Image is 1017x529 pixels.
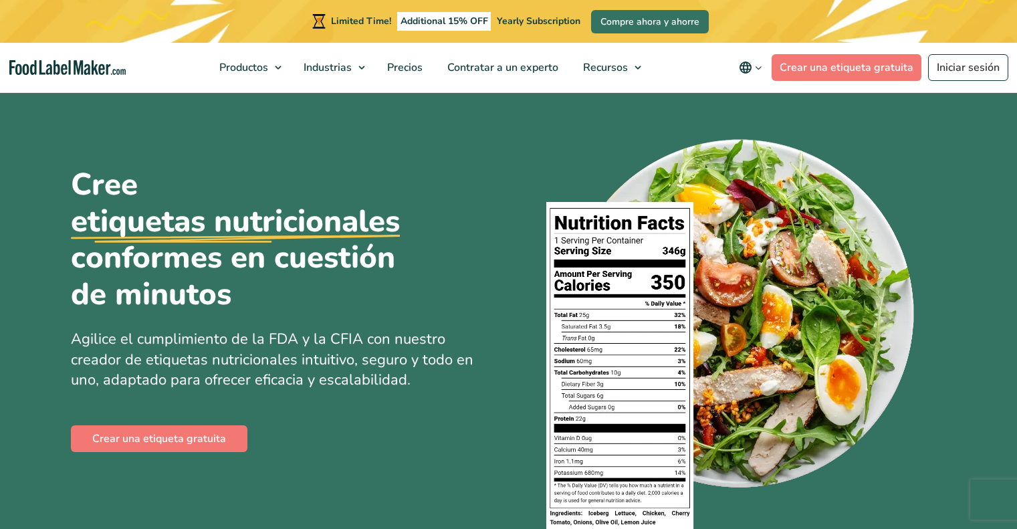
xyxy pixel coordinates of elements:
a: Precios [375,43,432,92]
span: Contratar a un experto [443,60,560,75]
span: Industrias [300,60,353,75]
a: Iniciar sesión [928,54,1008,81]
span: Limited Time! [331,15,391,27]
a: Crear una etiqueta gratuita [71,425,247,452]
span: Productos [215,60,269,75]
span: Agilice el cumplimiento de la FDA y la CFIA con nuestro creador de etiquetas nutricionales intuit... [71,329,473,391]
a: Compre ahora y ahorre [591,10,709,33]
h1: Cree conformes en cuestión de minutos [71,167,432,313]
a: Recursos [571,43,648,92]
a: Industrias [292,43,372,92]
span: Additional 15% OFF [397,12,491,31]
span: Precios [383,60,424,75]
span: Recursos [579,60,629,75]
a: Contratar a un experto [435,43,568,92]
a: Crear una etiqueta gratuita [772,54,921,81]
span: Yearly Subscription [497,15,580,27]
u: etiquetas nutricionales [71,203,400,240]
a: Productos [207,43,288,92]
